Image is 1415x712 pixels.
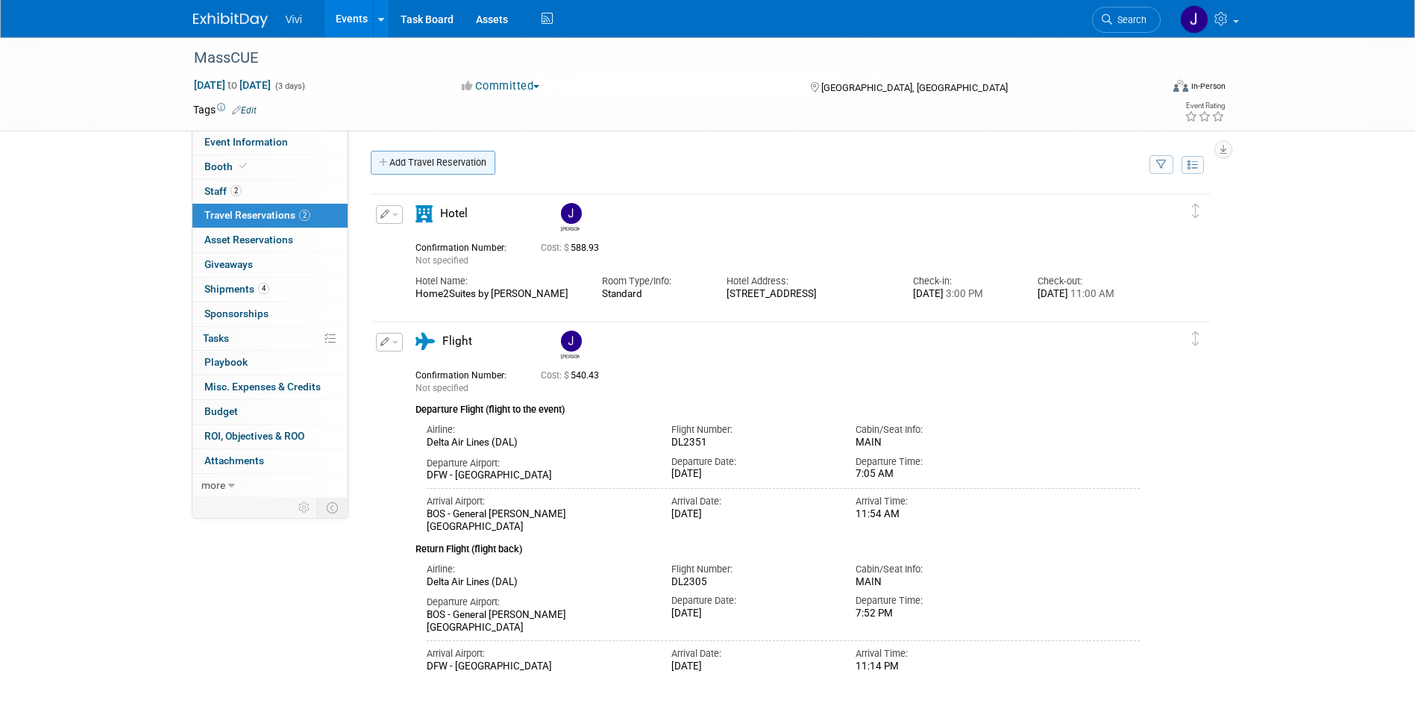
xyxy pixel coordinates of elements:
[671,437,833,449] div: DL2351
[193,102,257,117] td: Tags
[1192,331,1199,346] i: Click and drag to move item
[204,356,248,368] span: Playbook
[671,455,833,469] div: Departure Date:
[440,207,468,220] span: Hotel
[671,647,833,661] div: Arrival Date:
[415,288,580,301] div: Home2Suites by [PERSON_NAME]
[371,151,495,175] a: Add Travel Reservation
[856,563,1017,576] div: Cabin/Seat Info:
[671,423,833,437] div: Flight Number:
[442,334,472,348] span: Flight
[427,609,650,634] div: BOS - General [PERSON_NAME][GEOGRAPHIC_DATA]
[193,78,272,92] span: [DATE] [DATE]
[225,79,239,91] span: to
[1038,288,1140,301] div: [DATE]
[292,498,318,517] td: Personalize Event Tab Strip
[204,307,269,319] span: Sponsorships
[192,302,348,326] a: Sponsorships
[415,366,518,381] div: Confirmation Number:
[415,205,433,222] i: Hotel
[204,136,288,148] span: Event Information
[415,534,1141,557] div: Return Flight (flight back)
[427,508,650,534] div: BOS - General [PERSON_NAME][GEOGRAPHIC_DATA]
[415,333,435,350] i: Flight
[204,185,242,197] span: Staff
[192,278,348,302] a: Shipments4
[286,13,302,25] span: Vivi
[671,495,833,508] div: Arrival Date:
[427,576,650,589] div: Delta Air Lines (DAL)
[913,275,1015,288] div: Check-in:
[317,498,348,517] td: Toggle Event Tabs
[204,381,321,393] span: Misc. Expenses & Credits
[561,352,580,360] div: Jonathan Rendon
[561,203,582,224] img: Jonathan Rendon
[671,468,833,481] div: [DATE]
[821,82,1008,93] span: [GEOGRAPHIC_DATA], [GEOGRAPHIC_DATA]
[203,332,229,344] span: Tasks
[856,576,1017,588] div: MAIN
[415,255,468,266] span: Not specified
[671,563,833,576] div: Flight Number:
[192,474,348,498] a: more
[201,479,225,491] span: more
[1038,275,1140,288] div: Check-out:
[913,288,1015,301] div: [DATE]
[239,162,247,170] i: Booth reservation complete
[1180,5,1208,34] img: John Farley
[1190,81,1226,92] div: In-Person
[1112,14,1146,25] span: Search
[192,228,348,252] a: Asset Reservations
[204,209,310,221] span: Travel Reservations
[192,449,348,473] a: Attachments
[192,204,348,228] a: Travel Reservations2
[541,370,605,381] span: 540.43
[856,647,1017,661] div: Arrival Time:
[192,131,348,154] a: Event Information
[204,430,304,442] span: ROI, Objectives & ROO
[561,224,580,232] div: Jonathan Rendon
[557,203,583,232] div: Jonathan Rendon
[427,647,650,661] div: Arrival Airport:
[1156,160,1167,170] i: Filter by Traveler
[204,283,269,295] span: Shipments
[944,288,983,299] span: 3:00 PM
[427,457,650,470] div: Departure Airport:
[727,275,891,288] div: Hotel Address:
[1173,80,1188,92] img: Format-Inperson.png
[192,375,348,399] a: Misc. Expenses & Credits
[561,331,582,352] img: Jonathan Rendon
[541,243,605,253] span: 588.93
[1185,102,1225,110] div: Event Rating
[856,468,1017,481] div: 7:05 AM
[427,596,650,609] div: Departure Airport:
[427,563,650,576] div: Airline:
[274,81,305,91] span: (3 days)
[258,283,269,294] span: 4
[671,576,833,589] div: DL2305
[204,405,238,417] span: Budget
[671,508,833,521] div: [DATE]
[456,78,545,94] button: Committed
[427,437,650,449] div: Delta Air Lines (DAL)
[204,234,293,246] span: Asset Reservations
[192,425,348,449] a: ROI, Objectives & ROO
[541,243,571,253] span: Cost: $
[671,661,833,673] div: [DATE]
[427,661,650,673] div: DFW - [GEOGRAPHIC_DATA]
[193,13,268,28] img: ExhibitDay
[1192,204,1199,219] i: Click and drag to move item
[1092,7,1161,33] a: Search
[1068,288,1114,299] span: 11:00 AM
[192,180,348,204] a: Staff2
[192,400,348,424] a: Budget
[232,105,257,116] a: Edit
[856,455,1017,469] div: Departure Time:
[557,331,583,360] div: Jonathan Rendon
[427,495,650,508] div: Arrival Airport:
[415,395,1141,417] div: Departure Flight (flight to the event)
[856,495,1017,508] div: Arrival Time:
[856,437,1017,449] div: MAIN
[671,608,833,620] div: [DATE]
[427,469,650,482] div: DFW - [GEOGRAPHIC_DATA]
